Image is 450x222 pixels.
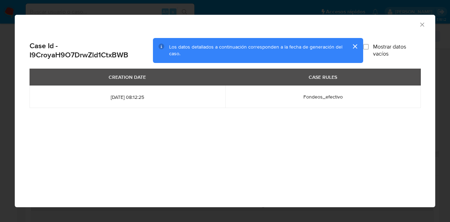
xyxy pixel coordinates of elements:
[304,71,341,83] div: CASE RULES
[303,93,343,100] span: Fondeos_efectivo
[419,21,425,27] button: Cerrar ventana
[363,44,369,50] input: Mostrar datos vacíos
[104,71,150,83] div: CREATION DATE
[15,15,435,207] div: closure-recommendation-modal
[346,38,363,55] button: cerrar
[30,41,153,60] h2: Case Id - I9CroyaH9O7DrwZld1CtxBWB
[373,43,420,57] span: Mostrar datos vacíos
[169,43,342,57] span: Los datos detallados a continuación corresponden a la fecha de generación del caso.
[38,94,217,100] span: [DATE] 08:12:25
